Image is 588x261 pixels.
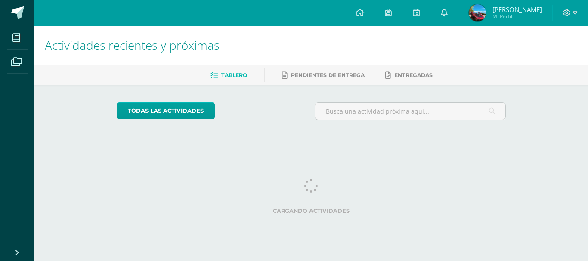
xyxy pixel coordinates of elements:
[394,72,433,78] span: Entregadas
[117,208,506,214] label: Cargando actividades
[210,68,247,82] a: Tablero
[117,102,215,119] a: todas las Actividades
[221,72,247,78] span: Tablero
[492,13,542,20] span: Mi Perfil
[291,72,365,78] span: Pendientes de entrega
[45,37,220,53] span: Actividades recientes y próximas
[385,68,433,82] a: Entregadas
[282,68,365,82] a: Pendientes de entrega
[492,5,542,14] span: [PERSON_NAME]
[315,103,506,120] input: Busca una actividad próxima aquí...
[469,4,486,21] img: 3ae423d0fb70ec91c29e3d11e31260d8.png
